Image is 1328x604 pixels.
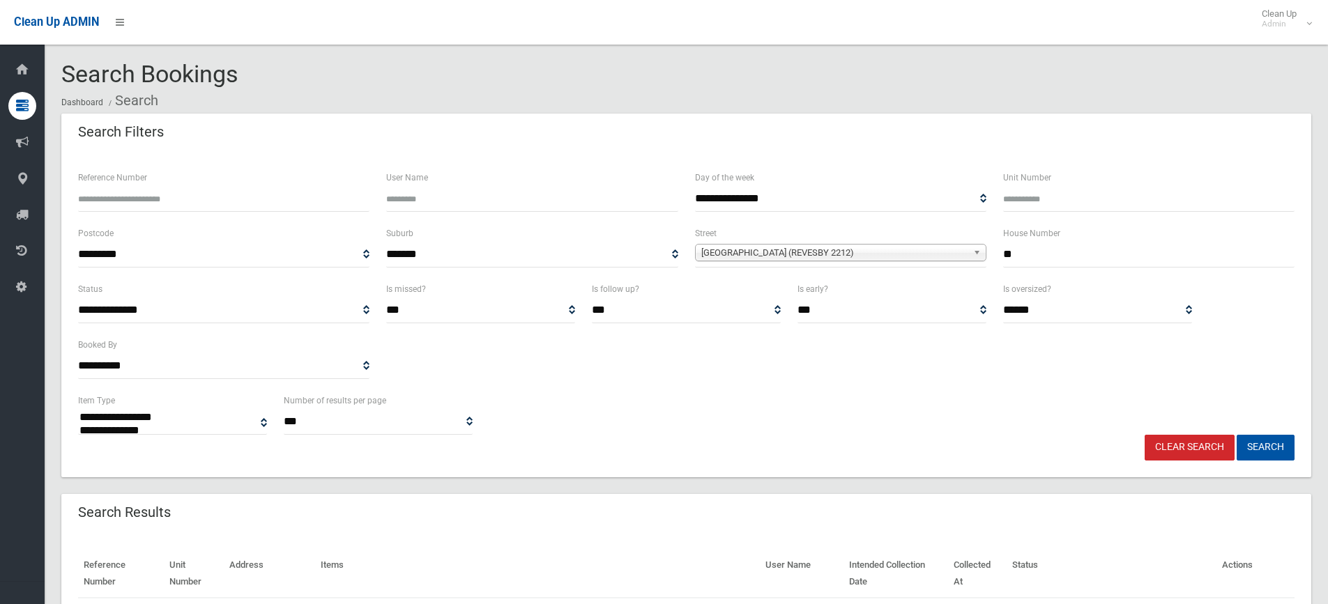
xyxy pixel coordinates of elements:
label: Is follow up? [592,281,639,297]
button: Search [1237,435,1295,460]
small: Admin [1262,19,1297,29]
li: Search [105,88,158,114]
label: Is missed? [386,281,426,297]
label: House Number [1003,226,1060,241]
th: Status [1007,550,1216,598]
span: Search Bookings [61,60,238,88]
label: User Name [386,170,428,185]
label: Is oversized? [1003,281,1051,297]
th: Address [224,550,315,598]
label: Unit Number [1003,170,1051,185]
label: Status [78,281,102,297]
label: Suburb [386,226,413,241]
label: Item Type [78,393,115,408]
label: Street [695,226,717,241]
span: [GEOGRAPHIC_DATA] (REVESBY 2212) [701,245,968,261]
header: Search Filters [61,118,181,146]
th: Reference Number [78,550,164,598]
span: Clean Up ADMIN [14,15,99,29]
a: Dashboard [61,98,103,107]
label: Day of the week [695,170,754,185]
th: User Name [760,550,844,598]
label: Number of results per page [284,393,386,408]
label: Booked By [78,337,117,353]
th: Items [315,550,760,598]
th: Unit Number [164,550,224,598]
header: Search Results [61,499,188,526]
th: Intended Collection Date [844,550,948,598]
th: Collected At [948,550,1007,598]
a: Clear Search [1145,435,1235,460]
label: Postcode [78,226,114,241]
th: Actions [1216,550,1295,598]
label: Reference Number [78,170,147,185]
span: Clean Up [1255,8,1311,29]
label: Is early? [797,281,828,297]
